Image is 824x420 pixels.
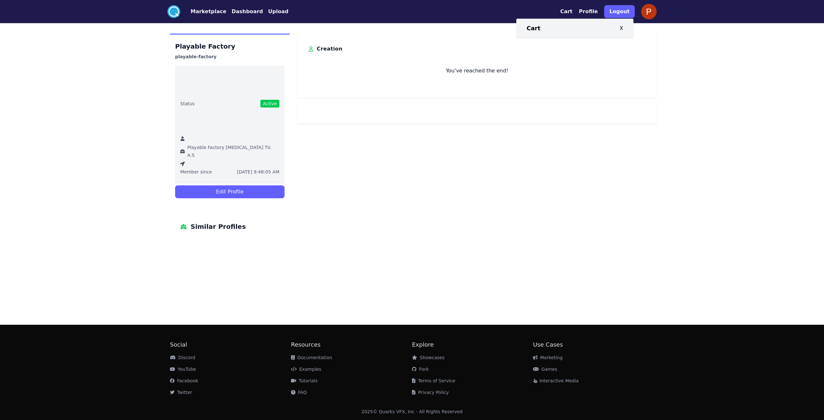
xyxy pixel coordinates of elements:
[533,340,654,349] h2: Use Cases
[412,390,449,395] a: Privacy Policy
[170,390,192,395] a: Twitter
[291,355,332,360] a: Documentation
[187,144,279,159] span: Playable Factory [MEDICAL_DATA] Tic A.S
[308,67,646,75] p: You've reached the end!
[268,8,288,15] button: Upload
[291,378,318,383] a: Tutorials
[226,8,263,15] a: Dashboard
[579,8,598,15] button: Profile
[231,8,263,15] button: Dashboard
[641,4,657,19] img: profile
[533,367,557,372] a: Games
[291,367,321,372] a: Examples
[180,100,195,107] span: Status
[317,44,342,54] h3: Creation
[170,367,196,372] a: YouTube
[412,355,445,360] a: Showcases
[180,169,212,175] span: Member since
[263,8,288,15] a: Upload
[180,8,226,15] a: Marketplace
[361,408,463,415] div: 2025 © Quarks VFX, Inc - All Rights Reserved
[175,41,285,51] h1: Playable Factory
[191,221,246,232] span: Similar Profiles
[412,378,455,383] a: Terms of Service
[527,24,540,33] h3: Cart
[170,378,198,383] a: Facebook
[533,355,563,360] a: Marketing
[604,5,635,18] button: Logout
[260,100,279,107] span: Active
[412,367,429,372] a: Fork
[533,378,579,383] a: Interactive Media
[175,185,285,198] button: Edit Profile
[412,340,533,349] h2: Explore
[191,8,226,15] button: Marketplace
[237,169,279,175] span: [DATE] 9:48:05 AM
[170,340,291,349] h2: Social
[604,3,635,21] a: Logout
[291,340,412,349] h2: Resources
[170,355,195,360] a: Discord
[560,8,572,15] button: Cart
[620,24,623,32] div: X
[175,53,285,61] h3: playable-factory
[291,390,307,395] a: FAQ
